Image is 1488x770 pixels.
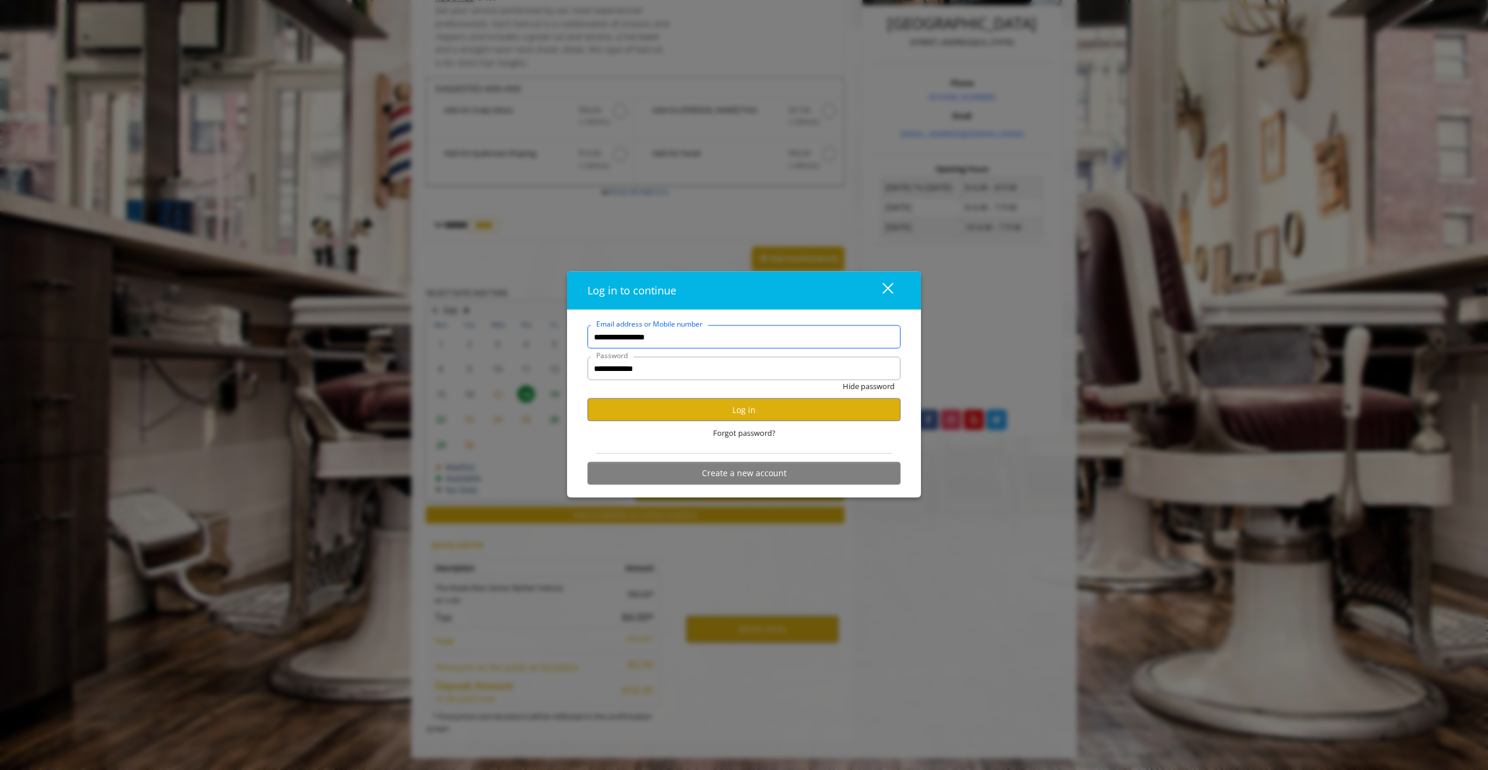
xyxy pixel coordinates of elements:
span: Log in to continue [587,283,676,297]
input: Password [587,357,901,380]
input: Email address or Mobile number [587,325,901,349]
button: Create a new account [587,462,901,484]
button: Log in [587,398,901,421]
button: Hide password [843,380,895,393]
label: Password [590,350,634,361]
div: close dialog [869,282,892,299]
label: Email address or Mobile number [590,318,708,329]
button: close dialog [861,279,901,303]
span: Forgot password? [713,427,776,439]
